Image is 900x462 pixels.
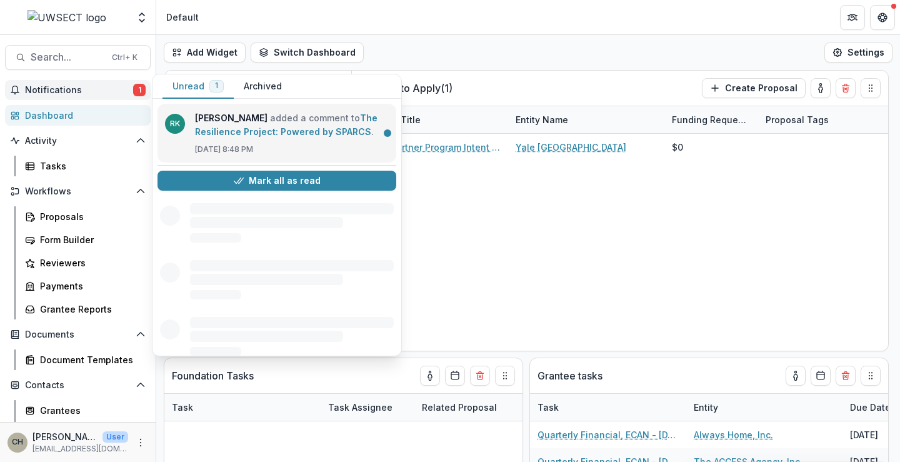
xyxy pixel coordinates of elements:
[5,45,151,70] button: Search...
[445,366,465,386] button: Calendar
[5,375,151,395] button: Open Contacts
[40,233,141,246] div: Form Builder
[172,368,254,383] p: Foundation Tasks
[5,324,151,344] button: Open Documents
[836,78,856,98] button: Delete card
[840,5,865,30] button: Partners
[25,85,133,96] span: Notifications
[40,353,141,366] div: Document Templates
[32,430,97,443] p: [PERSON_NAME]
[664,106,758,133] div: Funding Requested
[20,349,151,370] a: Document Templates
[530,394,686,421] div: Task
[414,394,571,421] div: Related Proposal
[672,141,683,154] div: $0
[164,394,321,421] div: Task
[372,81,466,96] p: Intent to Apply ( 1 )
[25,109,141,122] div: Dashboard
[352,106,508,133] div: Proposal Title
[20,299,151,319] a: Grantee Reports
[27,10,106,25] img: UWSECT logo
[508,113,576,126] div: Entity Name
[686,394,842,421] div: Entity
[811,78,831,98] button: toggle-assigned-to-me
[495,366,515,386] button: Drag
[516,141,626,154] a: Yale [GEOGRAPHIC_DATA]
[31,51,104,63] span: Search...
[157,171,396,191] button: Mark all as read
[321,394,414,421] div: Task Assignee
[20,156,151,176] a: Tasks
[842,401,898,414] div: Due Date
[836,366,856,386] button: Delete card
[359,141,501,154] a: 2025 - Partner Program Intent to Apply
[686,401,726,414] div: Entity
[164,401,201,414] div: Task
[195,111,389,139] p: added a comment to .
[5,181,151,201] button: Open Workflows
[40,404,141,417] div: Grantees
[20,276,151,296] a: Payments
[25,329,131,340] span: Documents
[40,159,141,173] div: Tasks
[25,380,131,391] span: Contacts
[824,43,892,63] button: Settings
[40,210,141,223] div: Proposals
[20,253,151,273] a: Reviewers
[133,435,148,450] button: More
[861,78,881,98] button: Drag
[164,43,246,63] button: Add Widget
[420,366,440,386] button: toggle-assigned-to-me
[215,81,218,90] span: 1
[133,5,151,30] button: Open entity switcher
[508,106,664,133] div: Entity Name
[234,74,292,99] button: Archived
[870,5,895,30] button: Get Help
[758,113,836,126] div: Proposal Tags
[25,186,131,197] span: Workflows
[32,443,128,454] p: [EMAIL_ADDRESS][DOMAIN_NAME]
[811,366,831,386] button: Calendar
[702,78,806,98] button: Create Proposal
[12,438,23,446] div: Carli Herz
[133,84,146,96] span: 1
[861,366,881,386] button: Drag
[470,366,490,386] button: Delete card
[40,279,141,293] div: Payments
[161,8,204,26] nav: breadcrumb
[251,43,364,63] button: Switch Dashboard
[537,368,602,383] p: Grantee tasks
[40,303,141,316] div: Grantee Reports
[537,428,679,441] a: Quarterly Financial, ECAN - [DATE]-[DATE]
[414,401,504,414] div: Related Proposal
[195,113,377,137] a: The Resilience Project: Powered by SPARCS
[321,401,400,414] div: Task Assignee
[25,136,131,146] span: Activity
[5,131,151,151] button: Open Activity
[5,105,151,126] a: Dashboard
[109,51,140,64] div: Ctrl + K
[20,206,151,227] a: Proposals
[5,80,151,100] button: Notifications1
[530,401,566,414] div: Task
[786,366,806,386] button: toggle-assigned-to-me
[162,74,234,99] button: Unread
[166,11,199,24] div: Default
[664,113,758,126] div: Funding Requested
[20,229,151,250] a: Form Builder
[20,400,151,421] a: Grantees
[102,431,128,443] p: User
[40,256,141,269] div: Reviewers
[694,428,773,441] a: Always Home, Inc.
